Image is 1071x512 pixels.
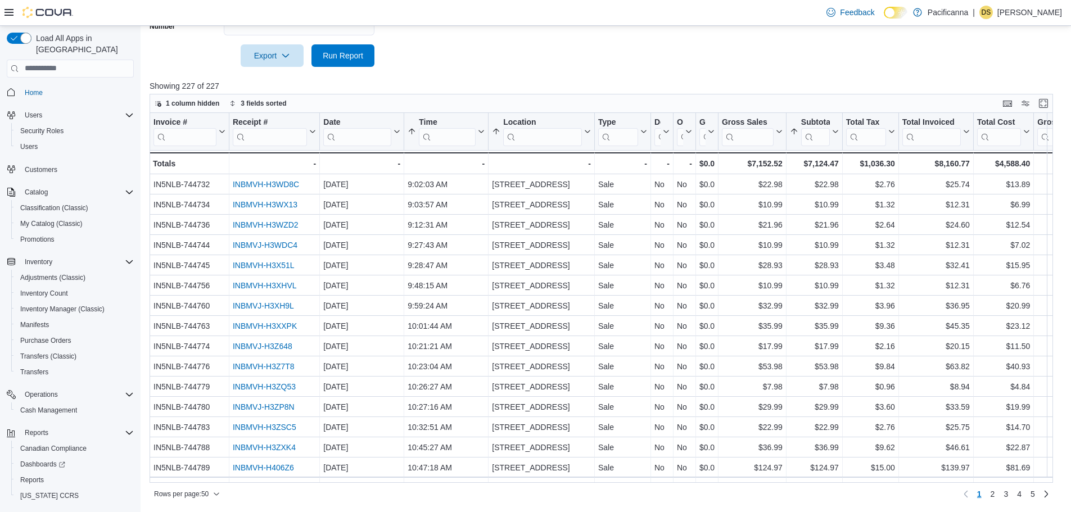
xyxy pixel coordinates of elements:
div: $1.32 [846,198,895,211]
span: Promotions [16,233,134,246]
div: $10.99 [790,198,839,211]
div: Sale [598,238,647,252]
span: Customers [25,165,57,174]
span: Users [20,108,134,122]
div: $12.31 [902,279,970,292]
div: Sale [598,198,647,211]
a: Adjustments (Classic) [16,271,90,284]
div: [DATE] [323,299,400,312]
div: $0.00 [699,259,715,272]
a: Dashboards [16,457,70,471]
span: Rows per page : 50 [154,490,209,499]
span: Canadian Compliance [16,442,134,455]
button: Security Roles [11,123,138,139]
div: Total Tax [846,117,886,128]
button: Export [241,44,304,67]
a: INBMVH-H406Z6 [233,463,294,472]
button: Inventory Manager (Classic) [11,301,138,317]
span: 3 [1004,488,1008,500]
button: Delivery [654,117,670,146]
button: Purchase Orders [11,333,138,348]
div: $2.64 [846,218,895,232]
button: Reports [20,426,53,439]
span: Inventory Manager (Classic) [20,305,105,314]
button: Cash Management [11,402,138,418]
img: Cova [22,7,73,18]
div: Gross Sales [722,117,774,146]
span: Home [25,88,43,97]
a: Promotions [16,233,59,246]
button: Transfers (Classic) [11,348,138,364]
a: Inventory Manager (Classic) [16,302,109,316]
a: Security Roles [16,124,68,138]
button: Adjustments (Classic) [11,270,138,286]
button: 1 column hidden [150,97,224,110]
div: $1.32 [846,279,895,292]
a: Purchase Orders [16,334,76,347]
span: Inventory [20,255,134,269]
div: $12.31 [902,198,970,211]
div: $6.76 [977,279,1030,292]
span: Inventory Manager (Classic) [16,302,134,316]
div: No [654,178,670,191]
span: Classification (Classic) [20,203,88,212]
button: Users [2,107,138,123]
span: 4 [1017,488,1022,500]
a: INBMVH-H3XXPK [233,321,297,330]
div: [DATE] [323,279,400,292]
span: Dashboards [16,457,134,471]
div: Time [419,117,476,146]
div: $24.60 [902,218,970,232]
a: Classification (Classic) [16,201,93,215]
div: $32.99 [722,299,783,312]
input: Dark Mode [884,7,907,19]
button: Operations [2,387,138,402]
div: Total Cost [977,117,1021,128]
button: Total Tax [846,117,895,146]
span: Feedback [840,7,874,18]
div: Subtotal [801,117,830,128]
a: Inventory Count [16,287,73,300]
div: Gift Cards [699,117,706,128]
span: Users [25,111,42,120]
span: Adjustments (Classic) [16,271,134,284]
div: $13.89 [977,178,1030,191]
div: Total Invoiced [902,117,961,128]
div: $32.41 [902,259,970,272]
span: Dashboards [20,460,65,469]
div: Online [677,117,683,146]
div: No [677,238,692,252]
a: INBMVJ-H3WDC4 [233,241,297,250]
div: 9:02:03 AM [408,178,485,191]
button: Users [20,108,47,122]
div: IN5NLB-744744 [153,238,225,252]
span: Manifests [16,318,134,332]
button: Promotions [11,232,138,247]
div: $1.32 [846,238,895,252]
div: No [677,299,692,312]
p: Pacificanna [928,6,968,19]
div: 9:27:43 AM [408,238,485,252]
div: Location [503,117,582,128]
div: $10.99 [722,279,783,292]
span: My Catalog (Classic) [20,219,83,228]
div: $28.93 [790,259,839,272]
span: Run Report [323,50,363,61]
a: Reports [16,473,48,487]
span: Customers [20,162,134,176]
button: Enter fullscreen [1037,97,1050,110]
div: Delivery [654,117,661,146]
button: Reports [2,425,138,441]
a: Canadian Compliance [16,442,91,455]
div: No [654,218,670,232]
div: [STREET_ADDRESS] [492,279,591,292]
div: Online [677,117,683,128]
span: Load All Apps in [GEOGRAPHIC_DATA] [31,33,134,55]
div: No [677,259,692,272]
div: - [654,157,670,170]
a: INBMVH-H3ZXK4 [233,443,296,452]
div: 9:03:57 AM [408,198,485,211]
div: [DATE] [323,259,400,272]
button: Canadian Compliance [11,441,138,456]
